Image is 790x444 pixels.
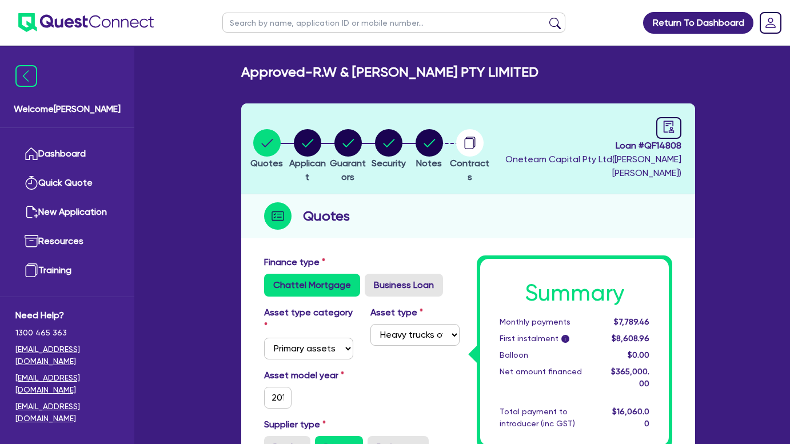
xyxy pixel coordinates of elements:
[15,343,119,367] a: [EMAIL_ADDRESS][DOMAIN_NAME]
[25,234,38,248] img: resources
[250,158,283,169] span: Quotes
[18,13,154,32] img: quest-connect-logo-blue
[628,350,649,359] span: $0.00
[491,406,603,430] div: Total payment to introducer (inc GST)
[14,102,121,116] span: Welcome [PERSON_NAME]
[15,256,119,285] a: Training
[264,255,325,269] label: Finance type
[264,274,360,297] label: Chattel Mortgage
[365,274,443,297] label: Business Loan
[328,129,368,185] button: Guarantors
[15,372,119,396] a: [EMAIL_ADDRESS][DOMAIN_NAME]
[612,407,649,428] span: $16,060.00
[241,64,538,81] h2: Approved - R.W & [PERSON_NAME] PTY LIMITED
[15,198,119,227] a: New Application
[493,139,681,153] span: Loan # QF14808
[15,327,119,339] span: 1300 465 363
[264,418,326,431] label: Supplier type
[15,227,119,256] a: Resources
[256,369,362,382] label: Asset model year
[264,202,292,230] img: step-icon
[15,401,119,425] a: [EMAIL_ADDRESS][DOMAIN_NAME]
[643,12,753,34] a: Return To Dashboard
[500,279,649,307] h1: Summary
[449,129,490,185] button: Contracts
[663,121,675,133] span: audit
[756,8,785,38] a: Dropdown toggle
[15,139,119,169] a: Dashboard
[491,366,603,390] div: Net amount financed
[264,306,353,333] label: Asset type category
[491,316,603,328] div: Monthly payments
[505,154,681,178] span: Oneteam Capital Pty Ltd ( [PERSON_NAME] [PERSON_NAME] )
[15,309,119,322] span: Need Help?
[611,367,649,388] span: $365,000.00
[416,158,442,169] span: Notes
[656,117,681,139] a: audit
[370,306,423,319] label: Asset type
[303,206,350,226] h2: Quotes
[561,335,569,343] span: i
[491,333,603,345] div: First instalment
[614,317,649,326] span: $7,789.46
[15,65,37,87] img: icon-menu-close
[372,158,406,169] span: Security
[25,263,38,277] img: training
[250,129,284,171] button: Quotes
[612,334,649,343] span: $8,608.96
[25,176,38,190] img: quick-quote
[15,169,119,198] a: Quick Quote
[222,13,565,33] input: Search by name, application ID or mobile number...
[287,129,328,185] button: Applicant
[289,158,326,182] span: Applicant
[25,205,38,219] img: new-application
[491,349,603,361] div: Balloon
[371,129,406,171] button: Security
[450,158,489,182] span: Contracts
[415,129,444,171] button: Notes
[330,158,366,182] span: Guarantors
